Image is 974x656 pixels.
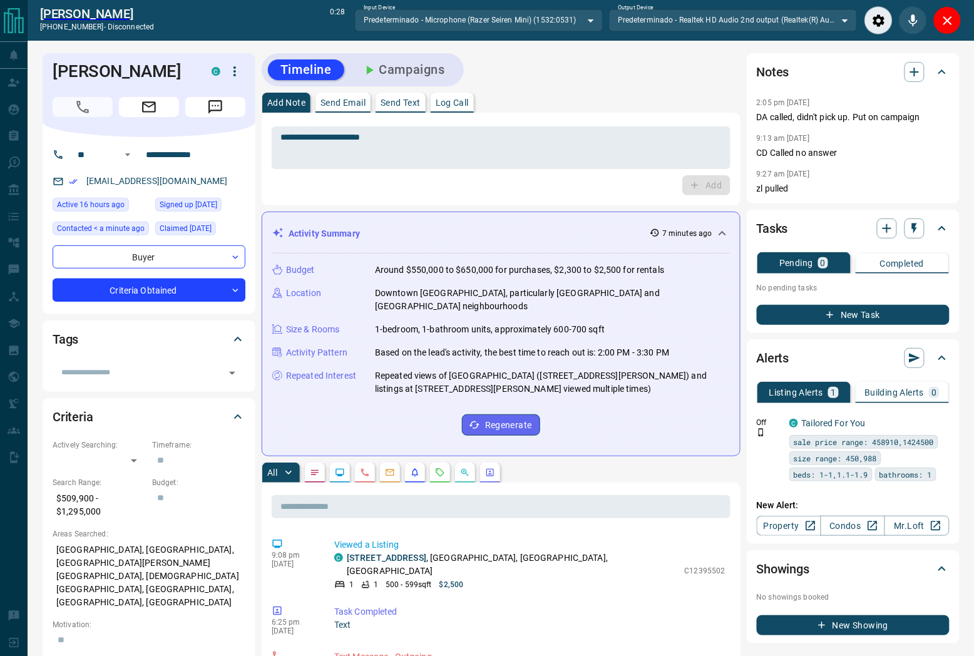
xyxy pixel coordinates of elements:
[439,579,464,590] p: $2,500
[757,213,950,243] div: Tasks
[757,98,810,107] p: 2:05 pm [DATE]
[53,402,245,432] div: Criteria
[757,343,950,373] div: Alerts
[757,182,950,195] p: zl pulled
[757,111,950,124] p: DA called, didn't pick up. Put on campaign
[375,346,669,359] p: Based on the lead's activity, the best time to reach out is: 2:00 PM - 3:30 PM
[272,222,730,245] div: Activity Summary7 minutes ago
[53,407,93,427] h2: Criteria
[334,553,343,562] div: condos.ca
[757,279,950,297] p: No pending tasks
[57,222,145,235] span: Contacted < a minute ago
[334,538,725,551] p: Viewed a Listing
[662,228,712,239] p: 7 minutes ago
[330,6,345,34] p: 0:28
[879,468,932,481] span: bathrooms: 1
[286,264,315,277] p: Budget
[769,388,824,397] p: Listing Alerts
[794,436,934,448] span: sale price range: 458910,1424500
[155,198,245,215] div: Mon Sep 08 2025
[53,245,245,269] div: Buyer
[757,428,766,437] svg: Push Notification Only
[53,439,146,451] p: Actively Searching:
[757,305,950,325] button: New Task
[286,369,356,382] p: Repeated Interest
[757,417,782,428] p: Off
[880,259,925,268] p: Completed
[757,134,810,143] p: 9:13 am [DATE]
[53,477,146,488] p: Search Range:
[108,23,154,31] span: disconnected
[272,560,315,568] p: [DATE]
[53,488,146,522] p: $509,900 - $1,295,000
[286,287,321,300] p: Location
[779,259,813,267] p: Pending
[757,592,950,603] p: No showings booked
[69,177,78,186] svg: Email Verified
[53,198,149,215] div: Mon Sep 15 2025
[460,468,470,478] svg: Opportunities
[289,227,360,240] p: Activity Summary
[349,579,354,590] p: 1
[320,98,366,107] p: Send Email
[160,198,217,211] span: Signed up [DATE]
[335,468,345,478] svg: Lead Browsing Activity
[864,6,893,34] div: Audio Settings
[757,348,789,368] h2: Alerts
[375,287,730,313] p: Downtown [GEOGRAPHIC_DATA], particularly [GEOGRAPHIC_DATA] and [GEOGRAPHIC_DATA] neighbourhoods
[618,4,654,12] label: Output Device
[757,615,950,635] button: New Showing
[40,21,154,33] p: [PHONE_NUMBER] -
[375,369,730,396] p: Repeated views of [GEOGRAPHIC_DATA] ([STREET_ADDRESS][PERSON_NAME]) and listings at [STREET_ADDRE...
[757,554,950,584] div: Showings
[212,67,220,76] div: condos.ca
[884,516,949,536] a: Mr.Loft
[267,98,305,107] p: Add Note
[386,579,431,590] p: 500 - 599 sqft
[272,618,315,627] p: 6:25 pm
[821,259,826,267] p: 0
[268,59,344,80] button: Timeline
[757,62,789,82] h2: Notes
[347,551,679,578] p: , [GEOGRAPHIC_DATA], [GEOGRAPHIC_DATA], [GEOGRAPHIC_DATA]
[933,6,961,34] div: Close
[286,323,340,336] p: Size & Rooms
[53,528,245,540] p: Areas Searched:
[757,57,950,87] div: Notes
[436,98,469,107] p: Log Call
[794,452,877,464] span: size range: 450,988
[267,468,277,477] p: All
[385,468,395,478] svg: Emails
[757,146,950,160] p: CD Called no answer
[831,388,836,397] p: 1
[53,97,113,117] span: Call
[53,619,245,630] p: Motivation:
[155,222,245,239] div: Mon Sep 08 2025
[355,9,603,31] div: Predeterminado - Microphone (Razer Seiren Mini) (1532:0531)
[334,605,725,618] p: Task Completed
[931,388,936,397] p: 0
[757,499,950,512] p: New Alert:
[310,468,320,478] svg: Notes
[864,388,924,397] p: Building Alerts
[789,419,798,428] div: condos.ca
[374,579,378,590] p: 1
[360,468,370,478] svg: Calls
[53,324,245,354] div: Tags
[485,468,495,478] svg: Agent Actions
[375,264,664,277] p: Around $550,000 to $650,000 for purchases, $2,300 to $2,500 for rentals
[410,468,420,478] svg: Listing Alerts
[757,516,821,536] a: Property
[802,418,866,428] a: Tailored For You
[609,9,857,31] div: Predeterminado - Realtek HD Audio 2nd output (Realtek(R) Audio)
[40,6,154,21] h2: [PERSON_NAME]
[757,218,788,238] h2: Tasks
[349,59,458,80] button: Campaigns
[160,222,212,235] span: Claimed [DATE]
[152,439,245,451] p: Timeframe:
[152,477,245,488] p: Budget:
[86,176,228,186] a: [EMAIL_ADDRESS][DOMAIN_NAME]
[899,6,927,34] div: Mute
[53,540,245,613] p: [GEOGRAPHIC_DATA], [GEOGRAPHIC_DATA], [GEOGRAPHIC_DATA][PERSON_NAME][GEOGRAPHIC_DATA], [DEMOGRAPH...
[53,61,193,81] h1: [PERSON_NAME]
